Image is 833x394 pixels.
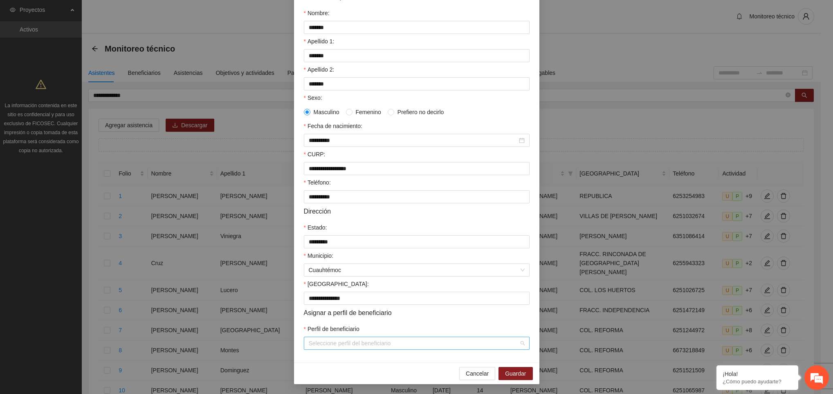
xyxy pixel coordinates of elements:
input: Nombre: [304,21,530,34]
label: Fecha de nacimiento: [304,122,362,131]
span: Estamos en línea. [47,109,113,192]
label: Nombre: [304,9,330,18]
div: ¡Hola! [723,371,792,377]
label: Colonia: [304,279,369,288]
textarea: Escriba su mensaje y pulse “Intro” [4,223,156,252]
p: ¿Cómo puedo ayudarte? [723,378,792,385]
label: Perfil de beneficiario [304,324,359,333]
input: CURP: [304,162,530,175]
button: Cancelar [459,367,495,380]
span: Guardar [505,369,526,378]
input: Perfil de beneficiario [309,337,519,349]
input: Apellido 1: [304,49,530,62]
span: Femenino [353,108,384,117]
input: Colonia: [304,292,530,305]
label: CURP: [304,150,326,159]
span: Cancelar [466,369,489,378]
input: Estado: [304,235,530,248]
label: Sexo: [304,93,322,102]
div: Chatee con nosotros ahora [43,42,137,52]
label: Apellido 2: [304,65,335,74]
span: Prefiero no decirlo [394,108,447,117]
label: Apellido 1: [304,37,335,46]
span: Dirección [304,206,331,216]
label: Municipio: [304,251,333,260]
label: Teléfono: [304,178,331,187]
div: Minimizar ventana de chat en vivo [134,4,154,24]
input: Teléfono: [304,190,530,203]
label: Estado: [304,223,327,232]
button: Guardar [498,367,532,380]
input: Apellido 2: [304,77,530,90]
span: Asignar a perfil de beneficiario [304,308,392,318]
span: Masculino [310,108,343,117]
input: Fecha de nacimiento: [309,136,517,145]
span: Cuauhtémoc [309,264,525,276]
